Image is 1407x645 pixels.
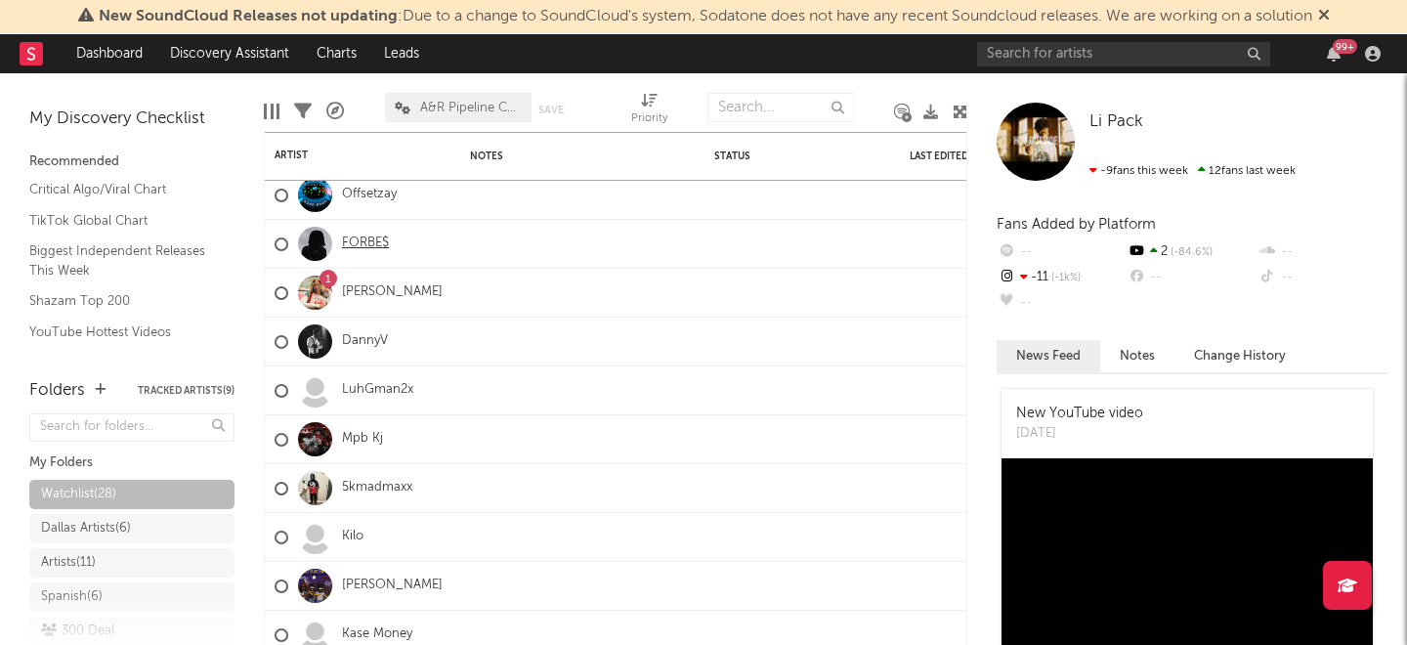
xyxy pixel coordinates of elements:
[1089,112,1143,132] a: Li Pack
[631,83,667,140] div: Priority
[29,290,215,312] a: Shazam Top 200
[156,34,303,73] a: Discovery Assistant
[342,578,443,594] a: [PERSON_NAME]
[29,480,234,509] a: Watchlist(28)
[342,431,383,448] a: Mpb Kj
[1089,165,1188,177] span: -9 fans this week
[1318,9,1330,24] span: Dismiss
[342,333,388,350] a: DannyV
[631,107,667,131] div: Priority
[29,451,234,475] div: My Folders
[99,9,398,24] span: New SoundCloud Releases not updating
[63,34,156,73] a: Dashboard
[303,34,370,73] a: Charts
[342,626,412,643] a: Kase Money
[1127,265,1257,290] div: --
[1089,113,1143,130] span: Li Pack
[29,514,234,543] a: Dallas Artists(6)
[29,548,234,578] a: Artists(11)
[370,34,433,73] a: Leads
[1333,39,1357,54] div: 99 +
[41,483,116,506] div: Watchlist ( 28 )
[342,382,413,399] a: LuhGman2x
[997,217,1156,232] span: Fans Added by Platform
[29,413,234,442] input: Search for folders...
[1016,424,1143,444] div: [DATE]
[997,265,1127,290] div: -11
[707,93,854,122] input: Search...
[1100,340,1174,372] button: Notes
[29,379,85,403] div: Folders
[1258,239,1387,265] div: --
[1089,165,1296,177] span: 12 fans last week
[420,102,522,114] span: A&R Pipeline Collaboration Official
[342,529,363,545] a: Kilo
[326,83,344,140] div: A&R Pipeline
[1327,46,1341,62] button: 99+
[1127,239,1257,265] div: 2
[29,322,215,343] a: YouTube Hottest Videos
[342,187,397,203] a: Offsetzay
[997,340,1100,372] button: News Feed
[1016,404,1143,424] div: New YouTube video
[1174,340,1305,372] button: Change History
[29,150,234,174] div: Recommended
[41,585,103,609] div: Spanish ( 6 )
[29,107,234,131] div: My Discovery Checklist
[1258,265,1387,290] div: --
[977,42,1270,66] input: Search for artists
[1048,273,1081,283] span: -1k %
[538,105,564,115] button: Save
[99,9,1312,24] span: : Due to a change to SoundCloud's system, Sodatone does not have any recent Soundcloud releases. ...
[294,83,312,140] div: Filters
[29,240,215,280] a: Biggest Independent Releases This Week
[275,150,421,161] div: Artist
[342,236,389,252] a: FORBE$
[997,290,1127,316] div: --
[1168,247,1213,258] span: -84.6 %
[29,210,215,232] a: TikTok Global Chart
[29,179,215,200] a: Critical Algo/Viral Chart
[714,150,841,162] div: Status
[29,582,234,612] a: Spanish(6)
[138,386,234,396] button: Tracked Artists(9)
[41,551,96,575] div: Artists ( 11 )
[342,284,443,301] a: [PERSON_NAME]
[470,150,665,162] div: Notes
[41,517,131,540] div: Dallas Artists ( 6 )
[342,480,412,496] a: 5kmadmaxx
[997,239,1127,265] div: --
[264,83,279,140] div: Edit Columns
[910,150,978,162] div: Last Edited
